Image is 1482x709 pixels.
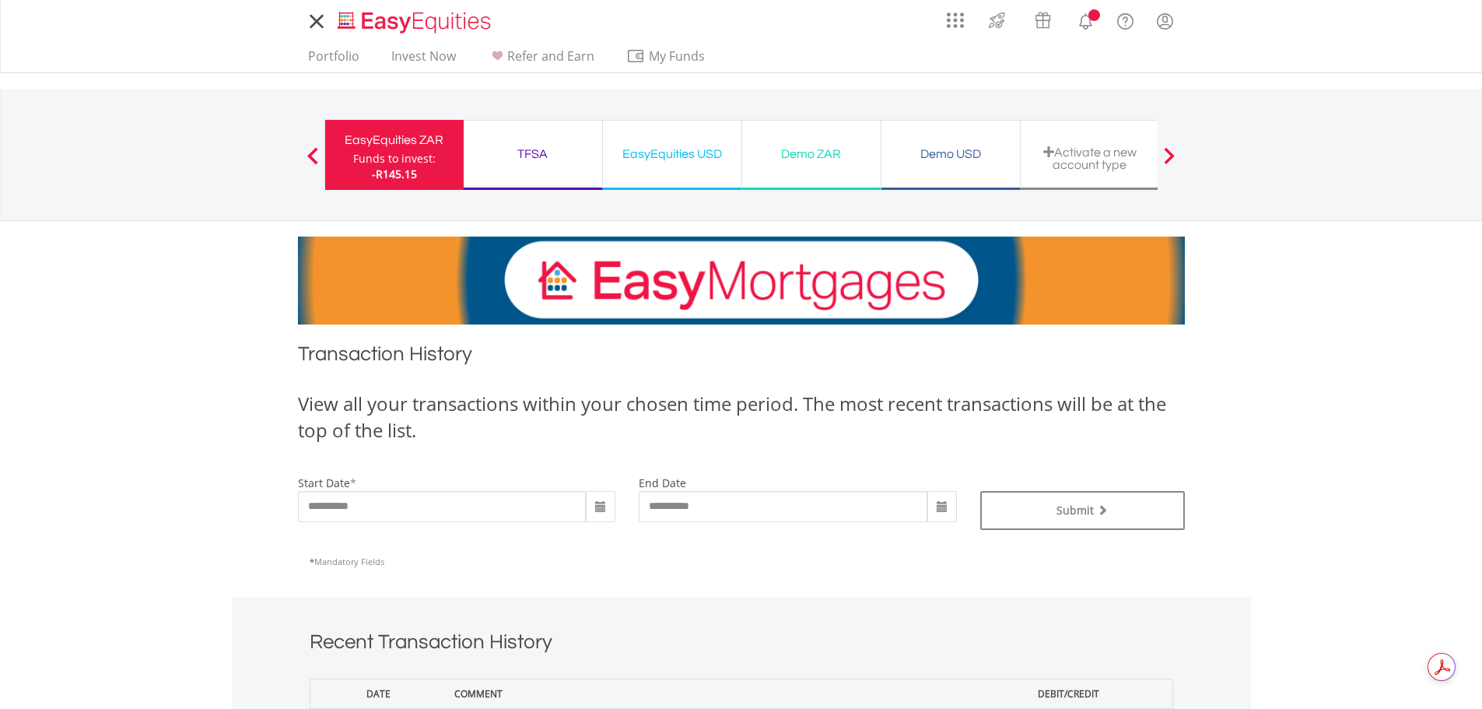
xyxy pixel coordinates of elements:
[298,340,1185,375] h1: Transaction History
[612,143,732,165] div: EasyEquities USD
[473,143,593,165] div: TFSA
[310,679,447,708] th: Date
[335,9,497,35] img: EasyEquities_Logo.png
[298,476,350,490] label: start date
[947,12,964,29] img: grid-menu-icon.svg
[298,237,1185,325] img: EasyMortage Promotion Banner
[1030,8,1056,33] img: vouchers-v2.svg
[353,151,436,167] div: Funds to invest:
[482,48,601,72] a: Refer and Earn
[1066,4,1105,35] a: Notifications
[984,8,1010,33] img: thrive-v2.svg
[1020,4,1066,33] a: Vouchers
[507,47,594,65] span: Refer and Earn
[965,679,1172,708] th: Debit/Credit
[937,4,974,29] a: AppsGrid
[310,628,1173,663] h1: Recent Transaction History
[639,476,686,490] label: end date
[1030,146,1150,171] div: Activate a new account type
[1105,4,1145,35] a: FAQ's and Support
[335,129,454,151] div: EasyEquities ZAR
[980,491,1185,530] button: Submit
[626,46,728,66] span: My Funds
[302,48,366,72] a: Portfolio
[310,556,384,567] span: Mandatory Fields
[891,143,1011,165] div: Demo USD
[1145,4,1185,38] a: My Profile
[447,679,965,708] th: Comment
[752,143,871,165] div: Demo ZAR
[385,48,462,72] a: Invest Now
[331,4,497,35] a: Home page
[372,167,417,181] span: -R145.15
[298,391,1185,444] div: View all your transactions within your chosen time period. The most recent transactions will be a...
